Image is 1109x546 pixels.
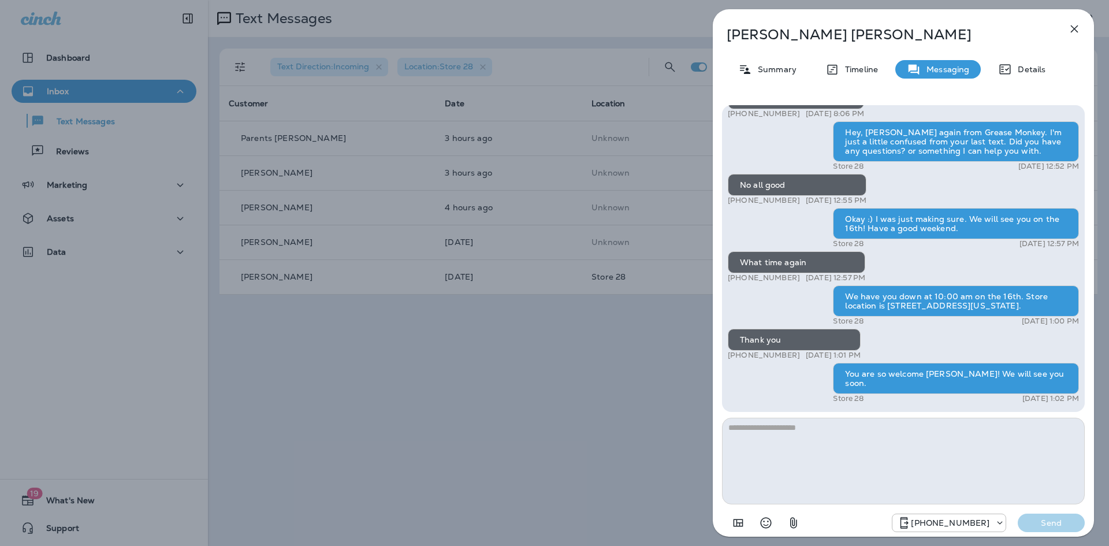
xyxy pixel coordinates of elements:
p: Messaging [921,65,969,74]
p: [PHONE_NUMBER] [728,196,800,205]
p: [PHONE_NUMBER] [728,109,800,118]
p: [DATE] 12:52 PM [1018,162,1079,171]
p: Store 28 [833,394,864,403]
p: [DATE] 12:55 PM [806,196,866,205]
div: Okay :) I was just making sure. We will see you on the 16th! Have a good weekend. [833,208,1079,239]
p: [PHONE_NUMBER] [728,273,800,283]
div: No all good [728,174,866,196]
p: Summary [752,65,797,74]
button: Add in a premade template [727,511,750,534]
div: You are so welcome [PERSON_NAME]! We will see you soon. [833,363,1079,394]
div: We have you down at 10:00 am on the 16th. Store location is [STREET_ADDRESS][US_STATE]. [833,285,1079,317]
p: Details [1012,65,1045,74]
p: [DATE] 1:02 PM [1022,394,1079,403]
div: Hey, [PERSON_NAME] again from Grease Monkey. I'm just a little confused from your last text. Did ... [833,121,1079,162]
p: [DATE] 12:57 PM [1019,239,1079,248]
p: [DATE] 1:01 PM [806,351,861,360]
p: [PHONE_NUMBER] [911,518,989,528]
button: Select an emoji [754,511,777,534]
div: +1 (208) 858-5823 [892,516,1006,530]
div: Thank you [728,329,861,351]
div: What time again [728,251,865,273]
p: Timeline [839,65,878,74]
p: Store 28 [833,239,864,248]
p: Store 28 [833,317,864,326]
p: [DATE] 12:57 PM [806,273,865,283]
p: [DATE] 8:06 PM [806,109,864,118]
p: [DATE] 1:00 PM [1022,317,1079,326]
p: [PERSON_NAME] [PERSON_NAME] [727,27,1042,43]
p: [PHONE_NUMBER] [728,351,800,360]
p: Store 28 [833,162,864,171]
